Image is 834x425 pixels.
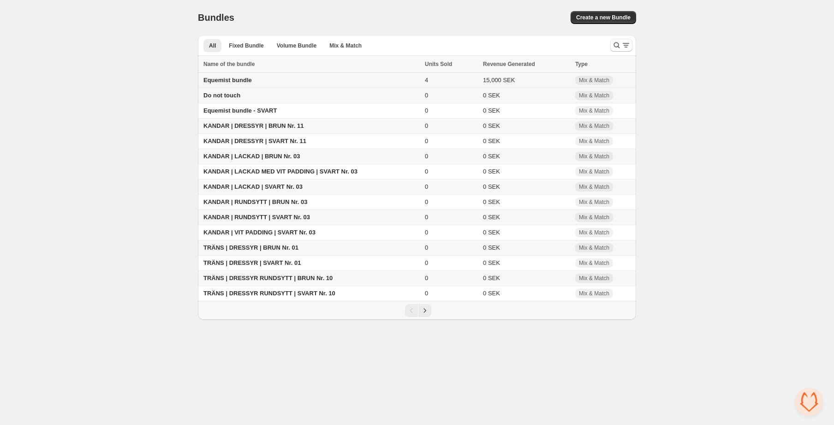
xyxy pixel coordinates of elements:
span: Mix & Match [579,244,609,251]
button: Search and filter results [610,39,632,52]
h1: Bundles [198,12,234,23]
span: 0 SEK [483,198,500,205]
span: Mix & Match [329,42,362,49]
span: 0 [425,275,428,281]
span: 0 SEK [483,183,500,190]
span: Mix & Match [579,290,609,297]
span: TRÄNS | DRESSYR RUNDSYTT | SVART Nr. 10 [203,290,335,297]
span: 0 [425,138,428,144]
span: KANDAR | DRESSYR | SVART Nr. 11 [203,138,306,144]
span: Mix & Match [579,77,609,84]
span: Fixed Bundle [229,42,263,49]
span: 0 [425,107,428,114]
span: TRÄNS | DRESSYR | BRUN Nr. 01 [203,244,298,251]
div: Type [575,60,631,69]
span: Revenue Generated [483,60,535,69]
span: KANDAR | RUNDSYTT | SVART Nr. 03 [203,214,310,221]
nav: Pagination [198,301,636,320]
span: Mix & Match [579,138,609,145]
span: KANDAR | LACKAD | BRUN Nr. 03 [203,153,300,160]
span: 4 [425,77,428,84]
span: 0 SEK [483,107,500,114]
span: Mix & Match [579,153,609,160]
span: Mix & Match [579,122,609,130]
span: Mix & Match [579,275,609,282]
span: Mix & Match [579,183,609,191]
span: TRÄNS | DRESSYR | SVART Nr. 01 [203,259,301,266]
span: 0 [425,214,428,221]
span: 15,000 SEK [483,77,515,84]
span: 0 SEK [483,275,500,281]
span: 0 SEK [483,168,500,175]
span: KANDAR | LACKAD | SVART Nr. 03 [203,183,303,190]
span: 0 [425,259,428,266]
span: 0 SEK [483,153,500,160]
span: KANDAR | VIT PADDING | SVART Nr. 03 [203,229,316,236]
span: All [209,42,216,49]
span: 0 SEK [483,92,500,99]
span: 0 SEK [483,244,500,251]
span: Equemist bundle - SVART [203,107,277,114]
span: Volume Bundle [277,42,316,49]
span: 0 [425,153,428,160]
button: Revenue Generated [483,60,544,69]
span: Do not touch [203,92,240,99]
span: Mix & Match [579,198,609,206]
span: 0 [425,92,428,99]
button: Units Sold [425,60,461,69]
span: 0 SEK [483,122,500,129]
span: 0 [425,244,428,251]
span: 0 SEK [483,290,500,297]
span: 0 [425,290,428,297]
span: 0 [425,198,428,205]
span: 0 [425,229,428,236]
div: Name of the bundle [203,60,419,69]
a: Відкритий чат [795,388,823,416]
span: Create a new Bundle [576,14,631,21]
span: 0 SEK [483,138,500,144]
button: Next [418,304,431,317]
span: Mix & Match [579,168,609,175]
span: 0 [425,183,428,190]
span: KANDAR | RUNDSYTT | BRUN Nr. 03 [203,198,307,205]
span: 0 [425,168,428,175]
span: KANDAR | LACKAD MED VIT PADDING | SVART Nr. 03 [203,168,357,175]
span: Mix & Match [579,229,609,236]
span: Equemist bundle [203,77,252,84]
span: 0 SEK [483,259,500,266]
span: TRÄNS | DRESSYR RUNDSYTT | BRUN Nr. 10 [203,275,333,281]
span: 0 SEK [483,229,500,236]
span: KANDAR | DRESSYR | BRUN Nr. 11 [203,122,304,129]
span: Mix & Match [579,214,609,221]
span: 0 [425,122,428,129]
span: 0 SEK [483,214,500,221]
button: Create a new Bundle [571,11,636,24]
span: Units Sold [425,60,452,69]
span: Mix & Match [579,92,609,99]
span: Mix & Match [579,259,609,267]
span: Mix & Match [579,107,609,114]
